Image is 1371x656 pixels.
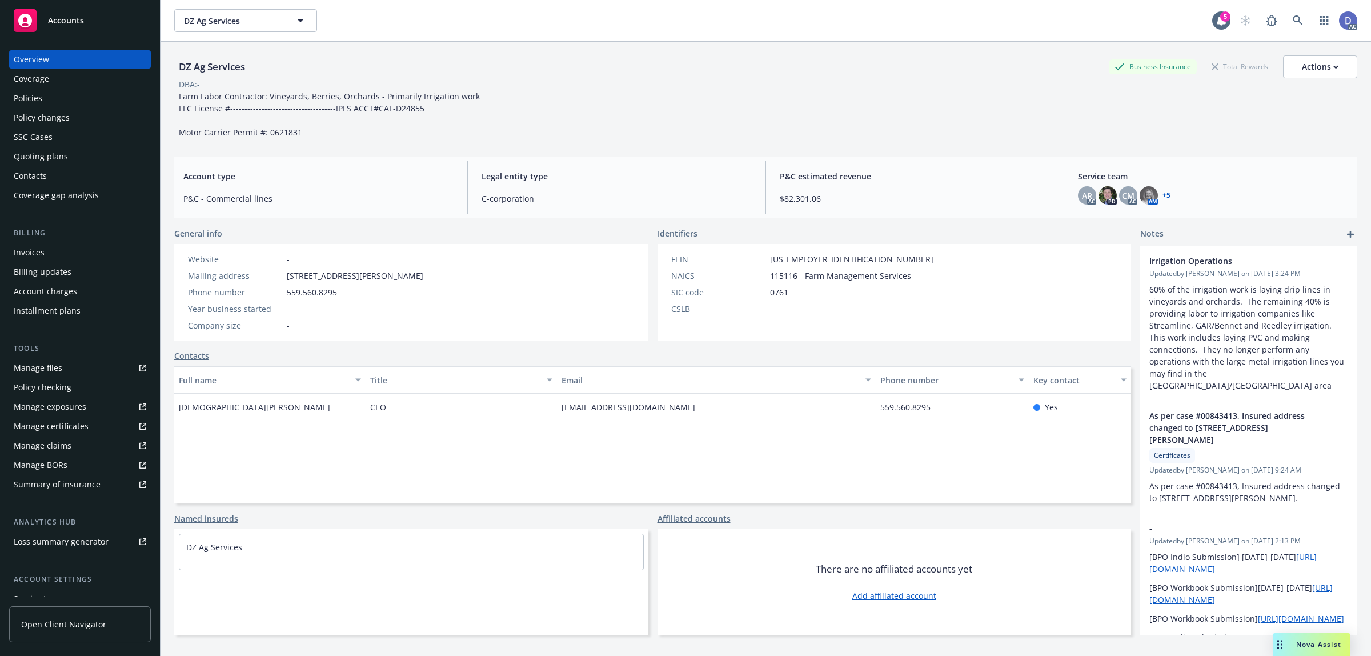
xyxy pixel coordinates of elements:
[1082,190,1092,202] span: AR
[188,253,282,265] div: Website
[1149,481,1342,503] span: As per case #00843413, Insured address changed to [STREET_ADDRESS][PERSON_NAME].
[370,401,386,413] span: CEO
[188,319,282,331] div: Company size
[287,270,423,282] span: [STREET_ADDRESS][PERSON_NAME]
[1149,255,1318,267] span: Irrigation Operations
[658,513,731,525] a: Affiliated accounts
[1149,465,1348,475] span: Updated by [PERSON_NAME] on [DATE] 9:24 AM
[1283,55,1357,78] button: Actions
[9,417,151,435] a: Manage certificates
[1149,522,1318,534] span: -
[482,193,752,205] span: C-corporation
[14,128,53,146] div: SSC Cases
[9,456,151,474] a: Manage BORs
[671,286,765,298] div: SIC code
[1206,59,1274,74] div: Total Rewards
[1122,190,1135,202] span: CM
[9,186,151,205] a: Coverage gap analysis
[1162,192,1170,199] a: +5
[370,374,540,386] div: Title
[1273,633,1350,656] button: Nova Assist
[780,193,1050,205] span: $82,301.06
[1273,633,1287,656] div: Drag to move
[9,378,151,397] a: Policy checking
[9,147,151,166] a: Quoting plans
[14,359,62,377] div: Manage files
[14,590,63,608] div: Service team
[9,109,151,127] a: Policy changes
[9,89,151,107] a: Policies
[1149,410,1318,446] span: As per case #00843413, Insured address changed to [STREET_ADDRESS][PERSON_NAME]
[1149,269,1348,279] span: Updated by [PERSON_NAME] on [DATE] 3:24 PM
[770,253,933,265] span: [US_EMPLOYER_IDENTIFICATION_NUMBER]
[671,270,765,282] div: NAICS
[174,227,222,239] span: General info
[21,618,106,630] span: Open Client Navigator
[852,590,936,602] a: Add affiliated account
[1258,613,1344,624] a: [URL][DOMAIN_NAME]
[9,227,151,239] div: Billing
[14,89,42,107] div: Policies
[188,286,282,298] div: Phone number
[287,303,290,315] span: -
[9,302,151,320] a: Installment plans
[562,374,859,386] div: Email
[14,50,49,69] div: Overview
[1140,401,1357,513] div: As per case #00843413, Insured address changed to [STREET_ADDRESS][PERSON_NAME]CertificatesUpdate...
[9,475,151,494] a: Summary of insurance
[658,227,697,239] span: Identifiers
[9,574,151,585] div: Account settings
[174,366,366,394] button: Full name
[1234,9,1257,32] a: Start snowing
[1313,9,1336,32] a: Switch app
[1344,227,1357,241] a: add
[1149,536,1348,546] span: Updated by [PERSON_NAME] on [DATE] 2:13 PM
[174,9,317,32] button: DZ Ag Services
[1078,170,1348,182] span: Service team
[179,91,480,138] span: Farm Labor Contractor: Vineyards, Berries, Orchards - Primarily Irrigation work FLC License #----...
[287,286,337,298] span: 559.560.8295
[9,50,151,69] a: Overview
[1099,186,1117,205] img: photo
[14,243,45,262] div: Invoices
[9,533,151,551] a: Loss summary generator
[14,167,47,185] div: Contacts
[780,170,1050,182] span: P&C estimated revenue
[14,437,71,455] div: Manage claims
[1033,374,1114,386] div: Key contact
[9,5,151,37] a: Accounts
[1149,631,1348,655] p: [BPO Indio Submission] [DATE]-[DATE]
[9,282,151,301] a: Account charges
[1302,56,1338,78] div: Actions
[287,319,290,331] span: -
[188,303,282,315] div: Year business started
[174,513,238,525] a: Named insureds
[9,398,151,416] a: Manage exposures
[14,282,77,301] div: Account charges
[1339,11,1357,30] img: photo
[1140,246,1357,401] div: Irrigation OperationsUpdatedby [PERSON_NAME] on [DATE] 3:24 PM60% of the irrigation work is layin...
[1260,9,1283,32] a: Report a Bug
[184,15,283,27] span: DZ Ag Services
[14,186,99,205] div: Coverage gap analysis
[14,398,86,416] div: Manage exposures
[9,343,151,354] div: Tools
[816,562,972,576] span: There are no affiliated accounts yet
[14,263,71,281] div: Billing updates
[14,70,49,88] div: Coverage
[14,378,71,397] div: Policy checking
[179,374,348,386] div: Full name
[9,243,151,262] a: Invoices
[482,170,752,182] span: Legal entity type
[1220,11,1230,22] div: 5
[14,147,68,166] div: Quoting plans
[880,402,940,413] a: 559.560.8295
[557,366,876,394] button: Email
[186,542,242,553] a: DZ Ag Services
[1154,450,1190,461] span: Certificates
[671,303,765,315] div: CSLB
[1286,9,1309,32] a: Search
[770,303,773,315] span: -
[14,417,89,435] div: Manage certificates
